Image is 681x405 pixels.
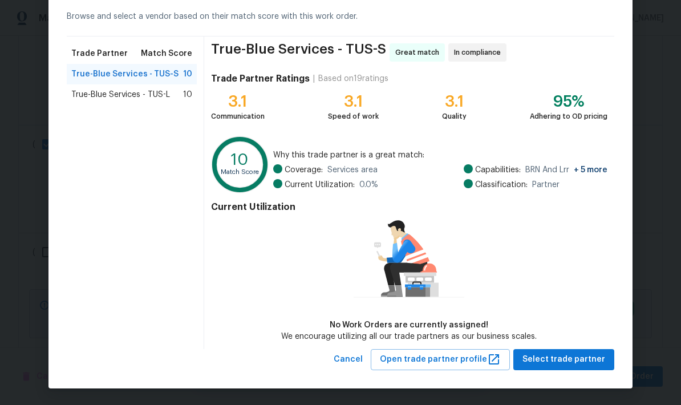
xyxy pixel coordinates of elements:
[221,169,259,175] text: Match Score
[380,353,501,367] span: Open trade partner profile
[183,68,192,80] span: 10
[211,201,607,213] h4: Current Utilization
[281,319,537,331] div: No Work Orders are currently assigned!
[532,179,560,191] span: Partner
[211,73,310,84] h4: Trade Partner Ratings
[71,68,179,80] span: True-Blue Services - TUS-S
[141,48,192,59] span: Match Score
[328,111,379,122] div: Speed of work
[281,331,537,342] div: We encourage utilizing all our trade partners as our business scales.
[454,47,505,58] span: In compliance
[285,164,323,176] span: Coverage:
[327,164,378,176] span: Services area
[71,48,128,59] span: Trade Partner
[211,96,265,107] div: 3.1
[310,73,318,84] div: |
[371,349,510,370] button: Open trade partner profile
[334,353,363,367] span: Cancel
[328,96,379,107] div: 3.1
[71,89,170,100] span: True-Blue Services - TUS-L
[442,111,467,122] div: Quality
[475,164,521,176] span: Capabilities:
[318,73,388,84] div: Based on 19 ratings
[183,89,192,100] span: 10
[513,349,614,370] button: Select trade partner
[329,349,367,370] button: Cancel
[231,152,249,168] text: 10
[211,43,386,62] span: True-Blue Services - TUS-S
[574,166,607,174] span: + 5 more
[475,179,528,191] span: Classification:
[442,96,467,107] div: 3.1
[273,149,607,161] span: Why this trade partner is a great match:
[211,111,265,122] div: Communication
[525,164,607,176] span: BRN And Lrr
[359,179,378,191] span: 0.0 %
[285,179,355,191] span: Current Utilization:
[522,353,605,367] span: Select trade partner
[530,96,607,107] div: 95%
[395,47,444,58] span: Great match
[530,111,607,122] div: Adhering to OD pricing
